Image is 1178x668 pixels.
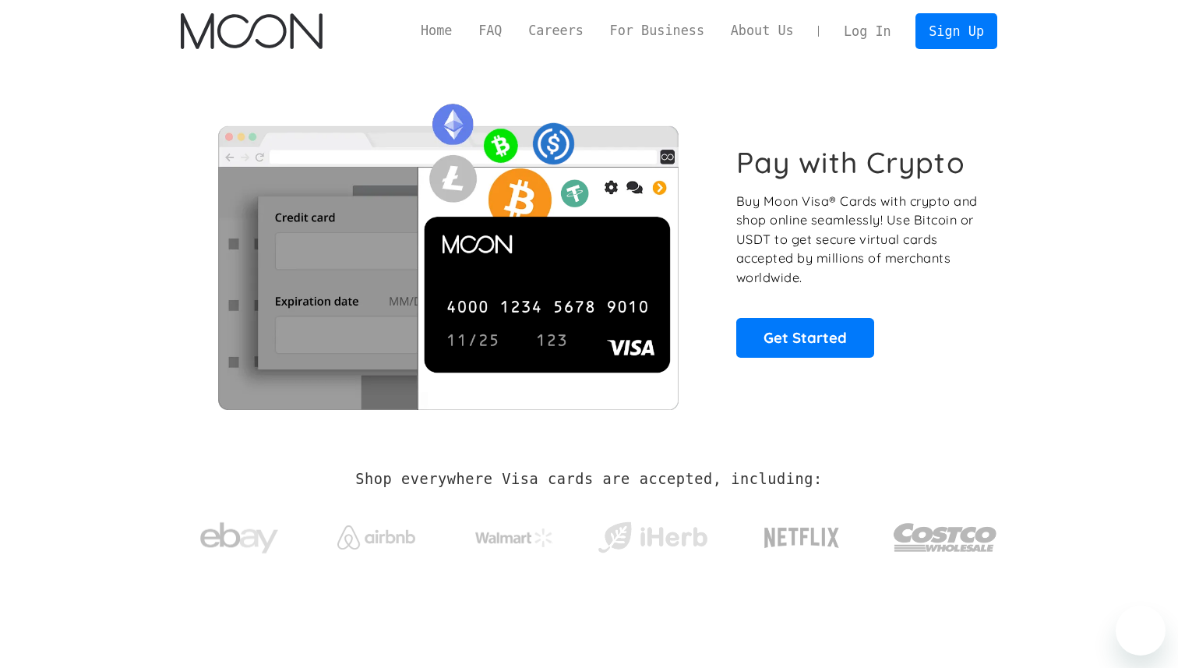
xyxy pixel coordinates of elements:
[763,518,841,557] img: Netflix
[465,21,515,41] a: FAQ
[831,14,904,48] a: Log In
[181,93,714,409] img: Moon Cards let you spend your crypto anywhere Visa is accepted.
[515,21,596,41] a: Careers
[319,510,435,557] a: Airbnb
[200,514,278,563] img: ebay
[915,13,996,48] a: Sign Up
[736,318,874,357] a: Get Started
[355,471,822,488] h2: Shop everywhere Visa cards are accepted, including:
[893,493,997,574] a: Costco
[475,528,553,547] img: Walmart
[594,502,711,566] a: iHerb
[337,525,415,550] img: Airbnb
[597,21,718,41] a: For Business
[1116,606,1166,656] iframe: Button to launch messaging window
[457,513,573,555] a: Walmart
[736,145,965,180] h1: Pay with Crypto
[407,21,465,41] a: Home
[736,192,980,288] p: Buy Moon Visa® Cards with crypto and shop online seamlessly! Use Bitcoin or USDT to get secure vi...
[594,518,711,558] img: iHerb
[732,503,872,565] a: Netflix
[893,508,997,567] img: Costco
[181,498,297,571] a: ebay
[718,21,807,41] a: About Us
[181,13,322,49] a: home
[181,13,322,49] img: Moon Logo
